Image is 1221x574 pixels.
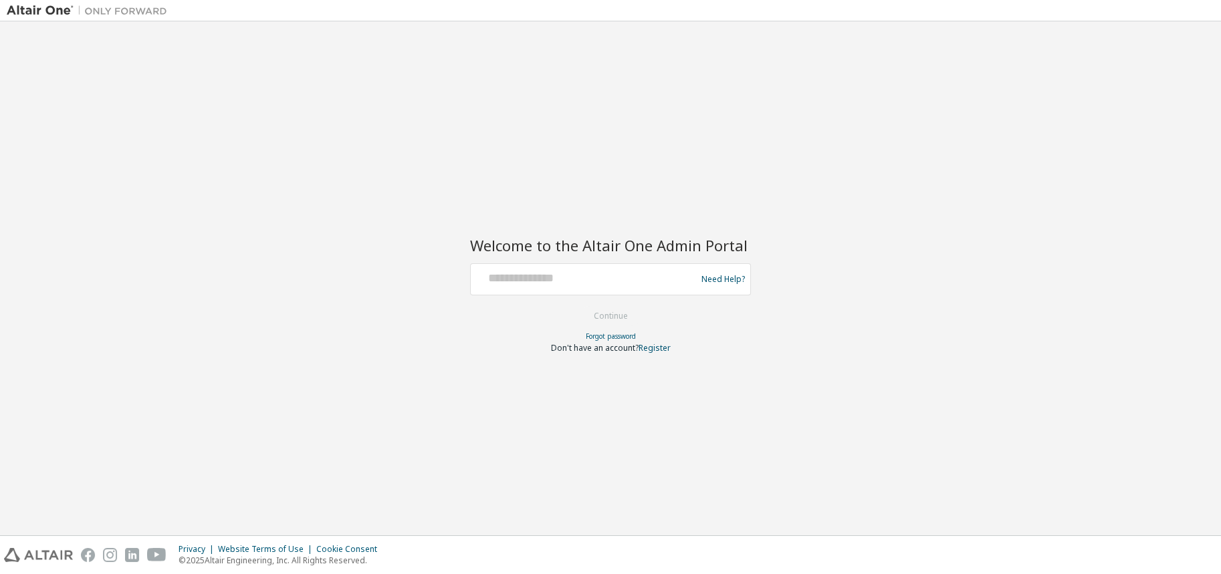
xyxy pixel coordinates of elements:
img: Altair One [7,4,174,17]
img: instagram.svg [103,548,117,562]
a: Need Help? [701,279,745,279]
a: Register [639,342,671,353]
img: linkedin.svg [125,548,139,562]
img: altair_logo.svg [4,548,73,562]
h2: Welcome to the Altair One Admin Portal [470,236,751,255]
span: Don't have an account? [551,342,639,353]
img: facebook.svg [81,548,95,562]
a: Forgot password [586,331,636,341]
div: Privacy [179,544,218,555]
div: Website Terms of Use [218,544,316,555]
div: Cookie Consent [316,544,385,555]
p: © 2025 Altair Engineering, Inc. All Rights Reserved. [179,555,385,566]
img: youtube.svg [147,548,166,562]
